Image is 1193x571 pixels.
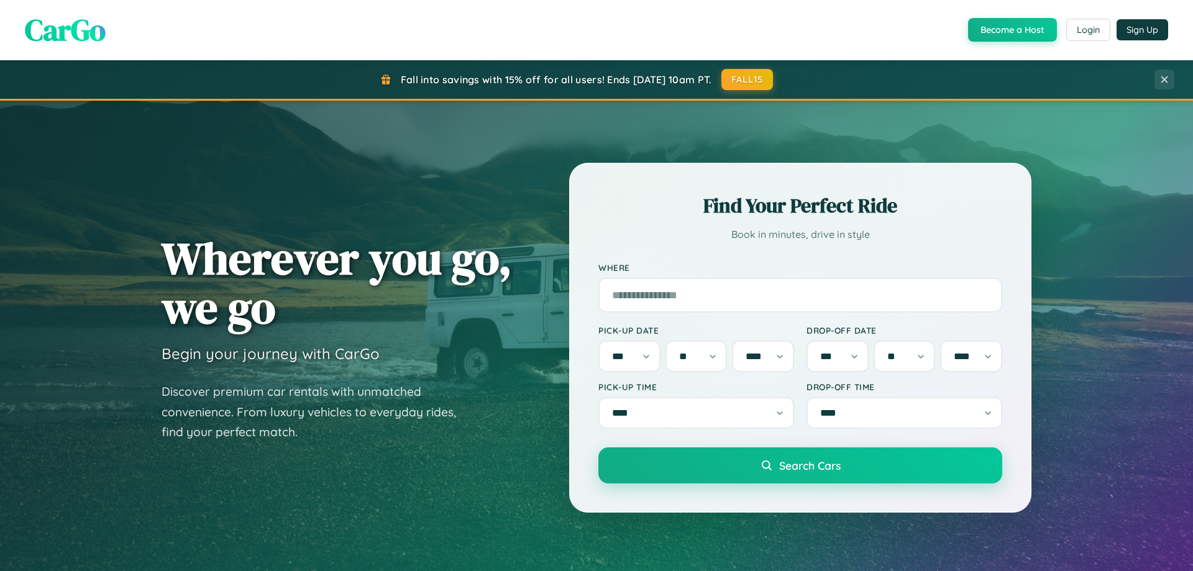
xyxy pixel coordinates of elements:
p: Discover premium car rentals with unmatched convenience. From luxury vehicles to everyday rides, ... [162,381,472,442]
label: Where [598,262,1002,273]
button: Sign Up [1117,19,1168,40]
button: Login [1066,19,1110,41]
button: FALL15 [721,69,774,90]
label: Drop-off Time [807,381,1002,392]
h3: Begin your journey with CarGo [162,344,380,363]
label: Drop-off Date [807,325,1002,336]
button: Become a Host [968,18,1057,42]
p: Book in minutes, drive in style [598,226,1002,244]
label: Pick-up Date [598,325,794,336]
span: Fall into savings with 15% off for all users! Ends [DATE] 10am PT. [401,73,712,86]
h1: Wherever you go, we go [162,234,512,332]
h2: Find Your Perfect Ride [598,192,1002,219]
button: Search Cars [598,447,1002,483]
label: Pick-up Time [598,381,794,392]
span: CarGo [25,9,106,50]
span: Search Cars [779,459,841,472]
